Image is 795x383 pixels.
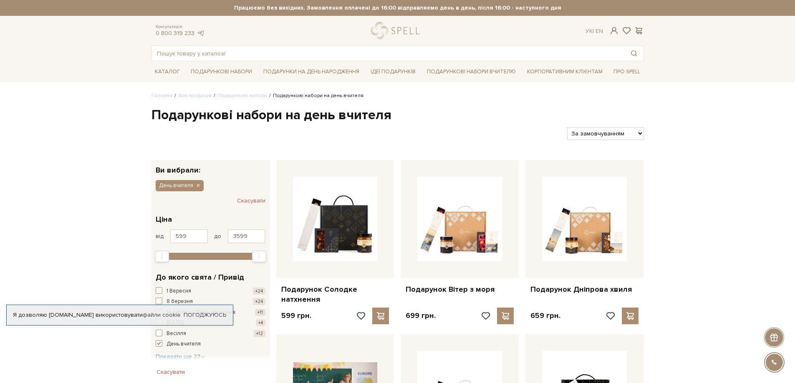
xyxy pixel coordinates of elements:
[156,340,265,348] button: День вчителя
[155,250,169,262] div: Min
[156,353,205,360] span: Показати ще 27
[167,298,193,306] span: 8 березня
[530,311,560,320] p: 659 грн.
[156,30,194,37] a: 0 800 319 233
[151,4,644,12] strong: Працюємо без вихідних. Замовлення оплачені до 16:00 відправляємо день в день, після 16:00 - насту...
[252,250,266,262] div: Max
[167,287,191,295] span: 1 Вересня
[217,93,267,99] a: Подарункові набори
[281,311,311,320] p: 599 грн.
[178,93,212,99] a: Вся продукція
[596,28,603,35] a: En
[593,28,594,35] span: |
[156,272,244,283] span: До якого свята / Привід
[371,22,423,39] a: logo
[156,214,172,225] span: Ціна
[267,92,363,100] li: Подарункові набори на день вчителя
[167,340,201,348] span: День вчителя
[586,28,603,35] div: Ук
[159,182,193,189] span: День вчителя
[610,65,644,78] a: Про Spell
[156,180,204,191] button: День вчителя
[406,285,514,294] a: Подарунок Вітер з моря
[156,287,265,295] button: 1 Вересня +24
[151,93,172,99] a: Головна
[254,330,265,337] span: +12
[237,194,265,208] button: Скасувати
[227,229,265,243] input: Ціна
[256,319,265,326] span: +4
[156,330,265,338] button: Весілля +12
[167,330,186,338] span: Весілля
[187,65,255,78] a: Подарункові набори
[143,311,181,318] a: файли cookie
[184,311,226,319] a: Погоджуюсь
[151,65,183,78] a: Каталог
[253,298,265,305] span: +24
[151,365,190,379] button: Скасувати
[151,160,270,174] div: Ви вибрали:
[253,288,265,295] span: +24
[530,285,639,294] a: Подарунок Дніпрова хвиля
[367,65,419,78] a: Ідеї подарунків
[170,229,208,243] input: Ціна
[255,309,265,316] span: +11
[524,65,606,78] a: Корпоративним клієнтам
[424,65,519,79] a: Подарункові набори Вчителю
[260,65,363,78] a: Подарунки на День народження
[156,298,265,306] button: 8 березня +24
[7,311,233,319] div: Я дозволяю [DOMAIN_NAME] використовувати
[151,107,644,124] h1: Подарункові набори на день вчителя
[281,285,389,304] a: Подарунок Солодке натхнення
[156,233,164,240] span: від
[214,233,221,240] span: до
[152,46,624,61] input: Пошук товару у каталозі
[624,46,644,61] button: Пошук товару у каталозі
[156,24,205,30] span: Консультація:
[406,311,436,320] p: 699 грн.
[197,30,205,37] a: telegram
[167,308,235,317] span: 14 лютого / День закоханих
[156,353,205,361] button: Показати ще 27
